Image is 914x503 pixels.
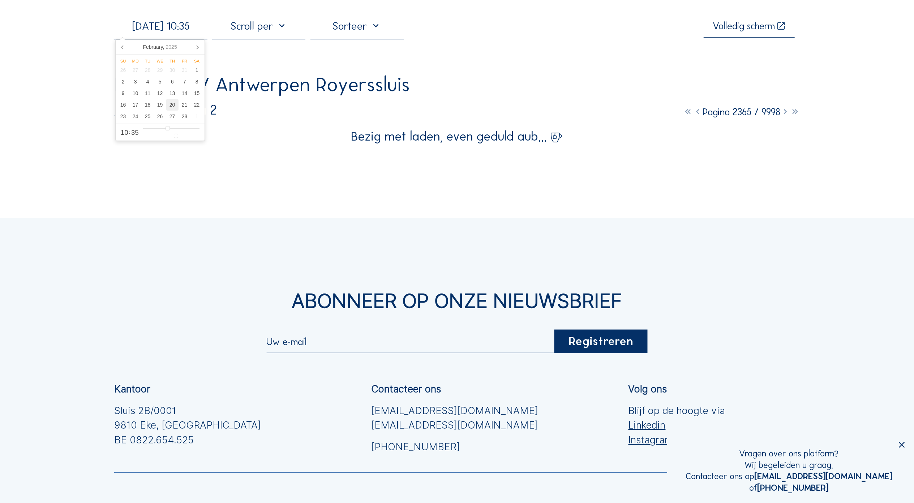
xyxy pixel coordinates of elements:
div: 9 [117,87,129,99]
div: Volledig scherm [713,21,775,31]
div: 1 [191,111,203,122]
div: Wij begeleiden u graag. [686,459,893,471]
div: 6 [166,76,179,87]
a: [EMAIL_ADDRESS][DOMAIN_NAME] [755,471,893,481]
div: 3 [129,76,142,87]
div: 2 [117,76,129,87]
div: 26 [117,64,129,76]
div: Mo [129,59,142,63]
div: 30 [166,64,179,76]
div: 13 [166,87,179,99]
div: 1 [191,64,203,76]
span: Pagina 2365 / 9998 [703,106,780,118]
span: 10 [121,129,128,136]
div: 29 [154,64,166,76]
input: Uw e-mail [266,336,554,348]
div: 27 [166,111,179,122]
a: [EMAIL_ADDRESS][DOMAIN_NAME] [371,418,538,433]
div: 20 [166,99,179,111]
div: Sa [191,59,203,63]
div: of [686,482,893,494]
div: 23 [117,111,129,122]
input: Zoek op datum 󰅀 [114,20,207,33]
div: 18 [142,99,154,111]
span: 35 [131,129,139,136]
div: Tu [142,59,154,63]
div: Contacteer ons op [686,470,893,482]
a: Instagram [628,433,725,447]
a: [PHONE_NUMBER] [371,439,538,454]
div: Volg ons [628,384,667,394]
div: 17 [129,99,142,111]
div: 27 [129,64,142,76]
div: 12 [154,87,166,99]
div: 11 [142,87,154,99]
div: Sluis 2B/0001 9810 Eke, [GEOGRAPHIC_DATA] BE 0822.654.525 [114,403,261,447]
div: Su [117,59,129,63]
div: 22 [191,99,203,111]
div: 5 [154,76,166,87]
div: Registreren [554,330,648,353]
div: 28 [179,111,191,122]
div: Abonneer op onze nieuwsbrief [114,291,800,311]
div: Kantoor [114,384,150,394]
a: [EMAIL_ADDRESS][DOMAIN_NAME] [371,403,538,418]
div: Blijf op de hoogte via [628,403,725,447]
i: 2025 [166,44,177,50]
div: 4 [142,76,154,87]
a: [PHONE_NUMBER] [757,482,829,493]
div: Rinkoniën / Antwerpen Royerssluis [114,74,410,94]
div: Fr [179,59,191,63]
div: 16 [117,99,129,111]
div: 26 [154,111,166,122]
a: Linkedin [628,418,725,433]
div: 8 [191,76,203,87]
div: Camera 2 [114,103,217,117]
div: Th [166,59,179,63]
div: February, [140,41,180,53]
div: 10 [129,87,142,99]
div: 21 [179,99,191,111]
div: Vragen over ons platform? [686,448,893,459]
div: 24 [129,111,142,122]
span: : [129,129,130,134]
div: 25 [142,111,154,122]
div: 7 [179,76,191,87]
div: 15 [191,87,203,99]
div: 28 [142,64,154,76]
span: Bezig met laden, even geduld aub... [351,130,547,142]
div: Contacteer ons [371,384,441,394]
div: 14 [179,87,191,99]
div: 31 [179,64,191,76]
div: We [154,59,166,63]
div: 19 [154,99,166,111]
